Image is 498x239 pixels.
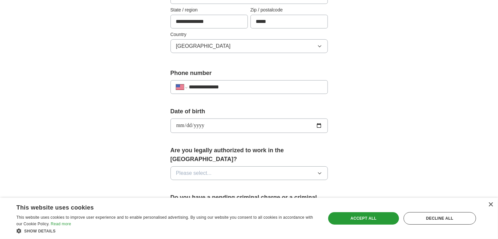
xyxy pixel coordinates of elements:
[51,222,71,226] a: Read more, opens a new window
[170,39,328,53] button: [GEOGRAPHIC_DATA]
[488,202,493,207] div: Close
[170,193,328,211] label: Do you have a pending criminal charge or a criminal conviction in any jurisdiction?
[170,69,328,78] label: Phone number
[170,31,328,38] label: Country
[170,7,248,13] label: State / region
[170,107,328,116] label: Date of birth
[16,228,317,234] div: Show details
[170,166,328,180] button: Please select...
[404,212,476,225] div: Decline all
[328,212,399,225] div: Accept all
[16,215,313,226] span: This website uses cookies to improve user experience and to enable personalised advertising. By u...
[176,169,212,177] span: Please select...
[16,202,300,211] div: This website uses cookies
[176,42,231,50] span: [GEOGRAPHIC_DATA]
[250,7,328,13] label: Zip / postalcode
[24,229,56,233] span: Show details
[170,146,328,164] label: Are you legally authorized to work in the [GEOGRAPHIC_DATA]?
